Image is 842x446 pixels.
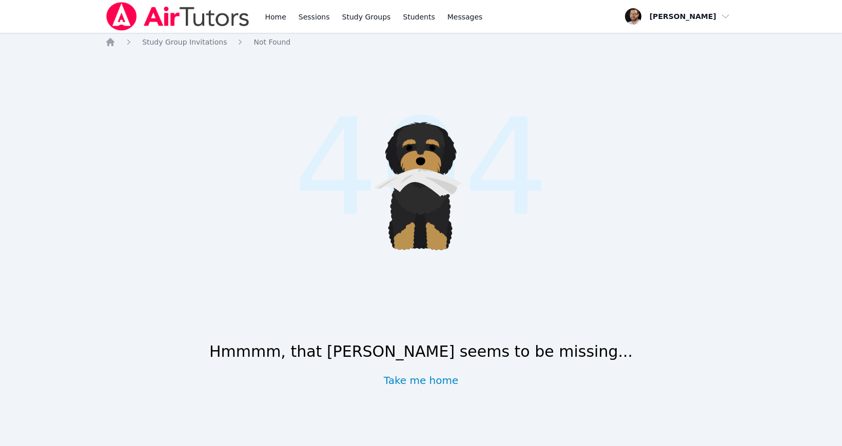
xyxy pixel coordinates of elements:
[209,342,633,361] h1: Hmmmm, that [PERSON_NAME] seems to be missing...
[105,37,737,47] nav: Breadcrumb
[253,38,290,46] span: Not Found
[384,373,459,388] a: Take me home
[142,38,227,46] span: Study Group Invitations
[293,68,549,269] span: 404
[447,12,483,22] span: Messages
[142,37,227,47] a: Study Group Invitations
[253,37,290,47] a: Not Found
[105,2,250,31] img: Air Tutors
